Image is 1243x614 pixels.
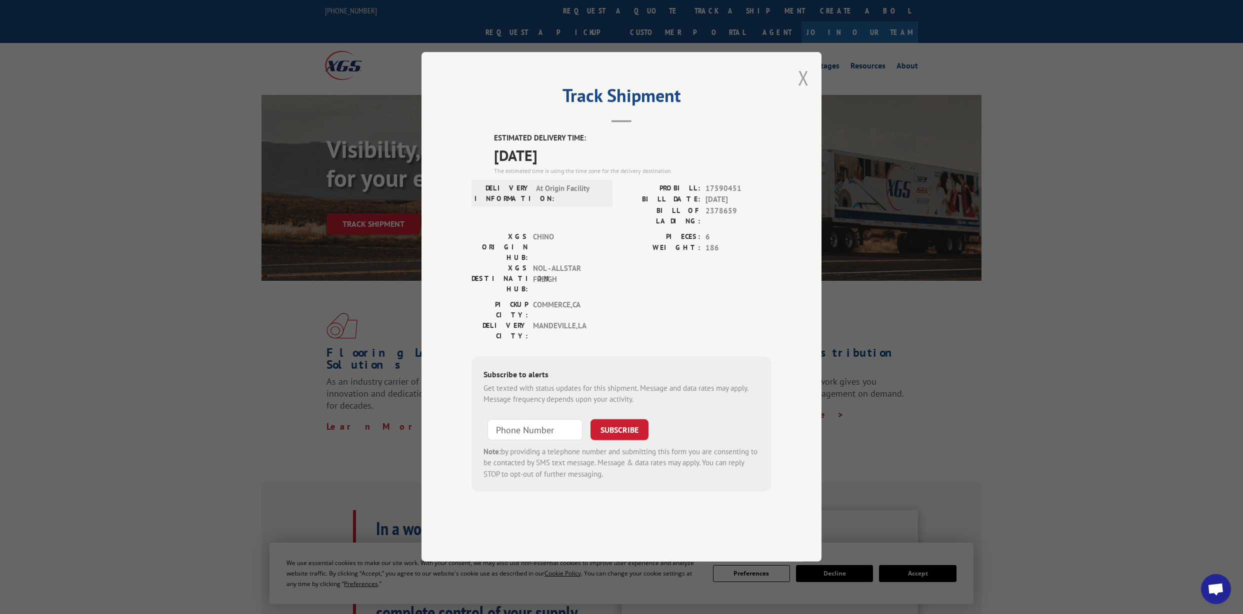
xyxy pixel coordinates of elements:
div: Get texted with status updates for this shipment. Message and data rates may apply. Message frequ... [483,383,759,405]
span: 17590451 [705,183,771,194]
div: Subscribe to alerts [483,368,759,383]
div: by providing a telephone number and submitting this form you are consenting to be contacted by SM... [483,446,759,480]
label: DELIVERY CITY: [471,320,528,341]
label: WEIGHT: [621,243,700,254]
span: 186 [705,243,771,254]
span: CHINO [533,231,600,263]
span: [DATE] [494,144,771,166]
span: 6 [705,231,771,243]
button: Close modal [798,64,809,91]
strong: Note: [483,447,501,456]
label: PROBILL: [621,183,700,194]
button: SUBSCRIBE [590,419,648,440]
span: NOL - ALLSTAR FREIGH [533,263,600,294]
div: The estimated time is using the time zone for the delivery destination. [494,166,771,175]
input: Phone Number [487,419,582,440]
span: [DATE] [705,194,771,206]
label: PIECES: [621,231,700,243]
label: BILL DATE: [621,194,700,206]
label: XGS ORIGIN HUB: [471,231,528,263]
div: Open chat [1201,574,1231,604]
span: 2378659 [705,205,771,226]
span: COMMERCE , CA [533,299,600,320]
h2: Track Shipment [471,88,771,107]
label: DELIVERY INFORMATION: [474,183,531,204]
label: BILL OF LADING: [621,205,700,226]
label: XGS DESTINATION HUB: [471,263,528,294]
span: MANDEVILLE , LA [533,320,600,341]
label: PICKUP CITY: [471,299,528,320]
span: At Origin Facility [536,183,603,204]
label: ESTIMATED DELIVERY TIME: [494,133,771,144]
